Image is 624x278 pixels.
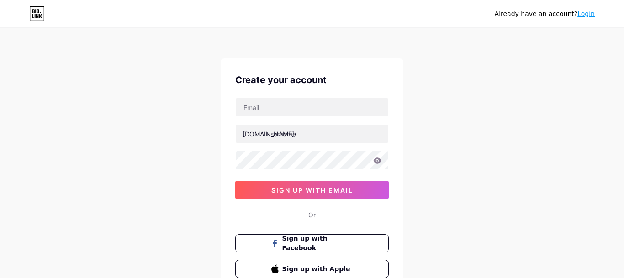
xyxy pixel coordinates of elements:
[235,73,389,87] div: Create your account
[495,9,595,19] div: Already have an account?
[271,186,353,194] span: sign up with email
[282,264,353,274] span: Sign up with Apple
[235,181,389,199] button: sign up with email
[243,129,296,139] div: [DOMAIN_NAME]/
[236,98,388,116] input: Email
[282,234,353,253] span: Sign up with Facebook
[235,234,389,252] button: Sign up with Facebook
[577,10,595,17] a: Login
[235,260,389,278] button: Sign up with Apple
[308,210,316,220] div: Or
[236,125,388,143] input: username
